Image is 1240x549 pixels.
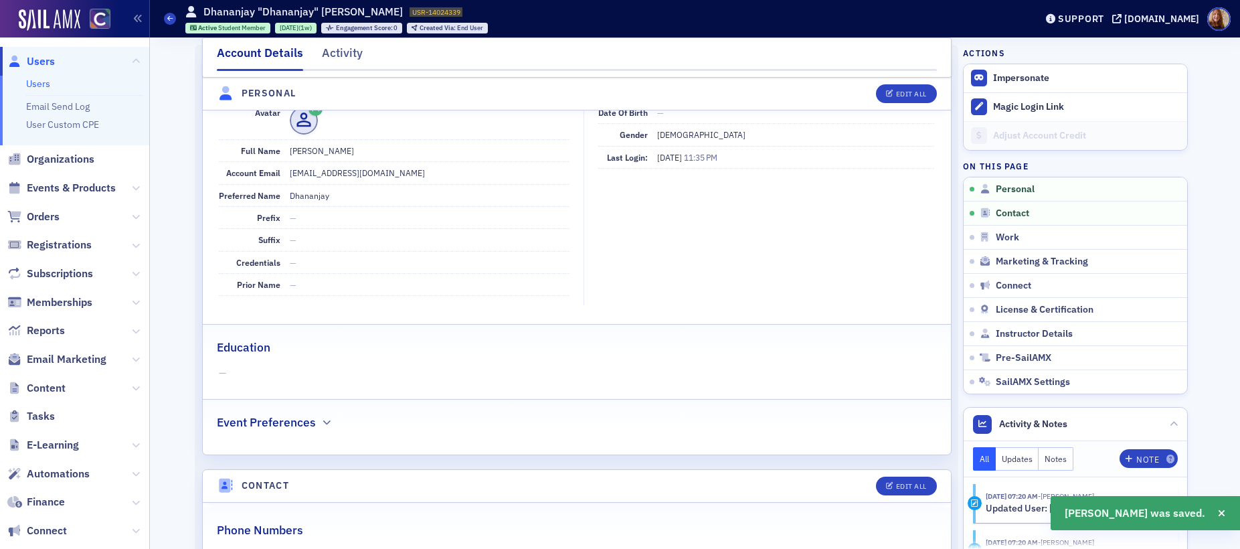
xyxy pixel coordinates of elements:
a: Email Marketing [7,352,106,367]
div: Adjust Account Credit [993,130,1180,142]
button: Impersonate [993,72,1049,84]
h2: Event Preferences [217,414,316,431]
dd: [PERSON_NAME] [290,140,569,161]
span: Email Marketing [27,352,106,367]
span: Active [198,23,218,32]
span: Preferred Name [219,190,280,201]
span: Pre-SailAMX [996,352,1051,364]
h4: Personal [242,86,296,100]
span: [DATE] [280,23,298,32]
div: Support [1058,13,1104,25]
span: Prefix [257,212,280,223]
span: Tasks [27,409,55,424]
span: — [290,212,296,223]
button: Edit All [876,477,936,495]
div: 0 [336,25,398,32]
div: Edit All [896,90,927,98]
div: Active: Active: Student Member [185,23,271,33]
span: — [219,366,934,380]
span: Users [27,54,55,69]
dd: Dhananjay [290,185,569,206]
a: Adjust Account Credit [964,121,1187,150]
span: Registrations [27,238,92,252]
span: Personal [996,183,1035,195]
span: Events & Products [27,181,116,195]
div: Magic Login Link [993,101,1180,113]
span: Created Via : [420,23,457,32]
time: 9/19/2025 07:20 AM [986,538,1038,547]
div: Note [1136,456,1159,463]
span: [PERSON_NAME] was saved. [1065,505,1205,522]
span: Connect [996,280,1031,292]
div: 2025-09-12 00:00:00 [275,23,317,33]
div: End User [420,25,483,32]
a: Reports [7,323,65,338]
img: SailAMX [19,9,80,31]
h4: Actions [963,47,1004,59]
a: Events & Products [7,181,116,195]
h4: Contact [242,479,290,493]
button: All [973,447,996,471]
span: Finance [27,495,65,509]
span: Sheila Duggan [1038,538,1094,547]
span: Reports [27,323,65,338]
span: Prior Name [237,279,280,290]
a: Email Send Log [26,100,90,112]
a: Registrations [7,238,92,252]
span: Profile [1207,7,1231,31]
span: Organizations [27,152,94,167]
a: Users [26,78,50,90]
span: Contact [996,208,1029,220]
div: Account Details [217,44,303,71]
button: Updated User: [PERSON_NAME] [986,501,1146,516]
a: Connect [7,524,67,538]
a: Users [7,54,55,69]
span: Suffix [258,234,280,245]
span: Engagement Score : [336,23,394,32]
h4: On this page [963,160,1188,172]
div: Edit All [896,483,927,490]
span: Instructor Details [996,328,1073,340]
span: E-Learning [27,438,79,453]
a: Organizations [7,152,94,167]
span: Connect [27,524,67,538]
a: View Homepage [80,9,110,31]
button: Magic Login Link [964,92,1187,121]
dd: [EMAIL_ADDRESS][DOMAIN_NAME] [290,162,569,183]
span: Work [996,232,1019,244]
h2: Phone Numbers [217,522,303,539]
a: User Custom CPE [26,119,99,131]
span: Orders [27,210,60,224]
span: — [290,234,296,245]
dd: [DEMOGRAPHIC_DATA] [657,124,934,145]
button: Updates [996,447,1039,471]
span: SailAMX Settings [996,376,1070,388]
span: License & Certification [996,304,1093,316]
h5: Updated User: [PERSON_NAME] [986,503,1123,515]
a: Subscriptions [7,266,93,281]
span: Credentials [236,257,280,268]
time: 9/19/2025 07:20 AM [986,491,1038,501]
span: Subscriptions [27,266,93,281]
button: [DOMAIN_NAME] [1112,14,1204,23]
button: Edit All [876,84,936,103]
a: Tasks [7,409,55,424]
span: 11:35 PM [684,152,717,163]
a: E-Learning [7,438,79,453]
div: Activity [322,44,363,69]
span: USR-14024339 [412,7,460,17]
span: Full Name [241,145,280,156]
h1: Dhananjay "Dhananjay" [PERSON_NAME] [203,5,403,19]
span: — [290,257,296,268]
a: Automations [7,467,90,481]
img: SailAMX [90,9,110,29]
a: Memberships [7,295,92,310]
a: Finance [7,495,65,509]
div: (1w) [280,23,312,32]
button: Note [1120,449,1178,468]
span: — [290,279,296,290]
div: Activity [968,496,982,510]
span: Content [27,381,66,396]
span: Account Email [226,167,280,178]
